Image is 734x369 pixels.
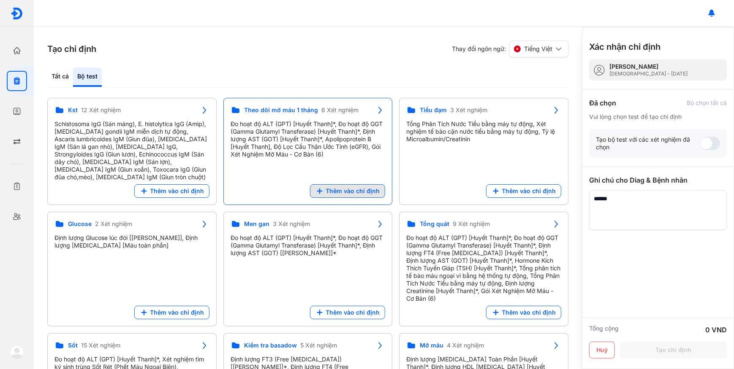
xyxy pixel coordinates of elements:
[406,234,561,302] div: Đo hoạt độ ALT (GPT) [Huyết Thanh]*, Đo hoạt độ GGT (Gamma Glutamyl Transferase) [Huyết Thanh]*, ...
[81,106,121,114] span: 12 Xét nghiệm
[589,41,661,53] h3: Xác nhận chỉ định
[620,342,727,358] button: Tạo chỉ định
[47,67,73,87] div: Tất cả
[589,98,616,108] div: Đã chọn
[310,306,385,319] button: Thêm vào chỉ định
[134,306,209,319] button: Thêm vào chỉ định
[47,43,96,55] h3: Tạo chỉ định
[244,220,269,228] span: Men gan
[273,220,310,228] span: 3 Xét nghiệm
[11,7,23,20] img: logo
[134,184,209,198] button: Thêm vào chỉ định
[10,345,24,359] img: logo
[589,175,727,185] div: Ghi chú cho Diag & Bệnh nhân
[68,342,78,349] span: Sốt
[589,113,727,121] div: Vui lòng chọn test để tạo chỉ định
[231,120,386,158] div: Đo hoạt độ ALT (GPT) [Huyết Thanh]*, Đo hoạt độ GGT (Gamma Glutamyl Transferase) [Huyết Thanh]*, ...
[502,187,556,195] span: Thêm vào chỉ định
[68,106,78,114] span: Kst
[452,40,568,57] div: Thay đổi ngôn ngữ:
[420,106,447,114] span: Tiểu đạm
[420,220,449,228] span: Tổng quát
[231,234,386,257] div: Đo hoạt độ ALT (GPT) [Huyết Thanh]*, Đo hoạt độ GGT (Gamma Glutamyl Transferase) [Huyết Thanh]*, ...
[589,325,619,335] div: Tổng cộng
[420,342,443,349] span: Mỡ máu
[609,63,688,70] div: [PERSON_NAME]
[310,184,385,198] button: Thêm vào chỉ định
[609,70,688,77] div: [DEMOGRAPHIC_DATA] - [DATE]
[81,342,120,349] span: 15 Xét nghiệm
[244,342,297,349] span: Kiểm tra basadow
[524,45,552,53] span: Tiếng Việt
[406,120,561,143] div: Tổng Phân Tích Nước Tiểu bằng máy tự động, Xét nghiệm tế bào cặn nước tiểu bằng máy tự động, Tỷ l...
[326,309,380,316] span: Thêm vào chỉ định
[596,136,700,151] div: Tạo bộ test với các xét nghiệm đã chọn
[321,106,359,114] span: 6 Xét nghiệm
[486,184,561,198] button: Thêm vào chỉ định
[150,309,204,316] span: Thêm vào chỉ định
[244,106,318,114] span: Theo dõi mỡ máu 1 tháng
[300,342,337,349] span: 5 Xét nghiệm
[150,187,204,195] span: Thêm vào chỉ định
[54,120,209,181] div: Schistosoma IgG (Sán máng), E. histolytica IgG (Amip), [MEDICAL_DATA] gondii IgM miễn dịch tự độn...
[95,220,132,228] span: 2 Xét nghiệm
[73,67,102,87] div: Bộ test
[687,99,727,107] div: Bỏ chọn tất cả
[453,220,490,228] span: 9 Xét nghiệm
[54,234,209,249] div: Định lượng Glucose lúc đói [[PERSON_NAME]], Định lượng [MEDICAL_DATA] [Máu toàn phần]
[326,187,380,195] span: Thêm vào chỉ định
[589,342,615,358] button: Huỷ
[502,309,556,316] span: Thêm vào chỉ định
[486,306,561,319] button: Thêm vào chỉ định
[705,325,727,335] div: 0 VND
[447,342,484,349] span: 4 Xét nghiệm
[450,106,487,114] span: 3 Xét nghiệm
[68,220,92,228] span: Glucose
